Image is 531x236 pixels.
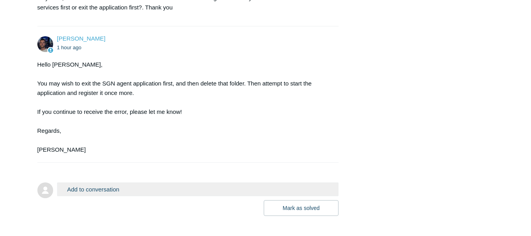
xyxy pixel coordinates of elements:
[57,35,105,42] span: Connor Davis
[57,182,339,196] button: Add to conversation
[57,35,105,42] a: [PERSON_NAME]
[264,200,339,216] button: Mark as solved
[37,60,331,154] div: Hello [PERSON_NAME], You may wish to exit the SGN agent application first, and then delete that f...
[57,45,81,50] time: 09/12/2025, 00:25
